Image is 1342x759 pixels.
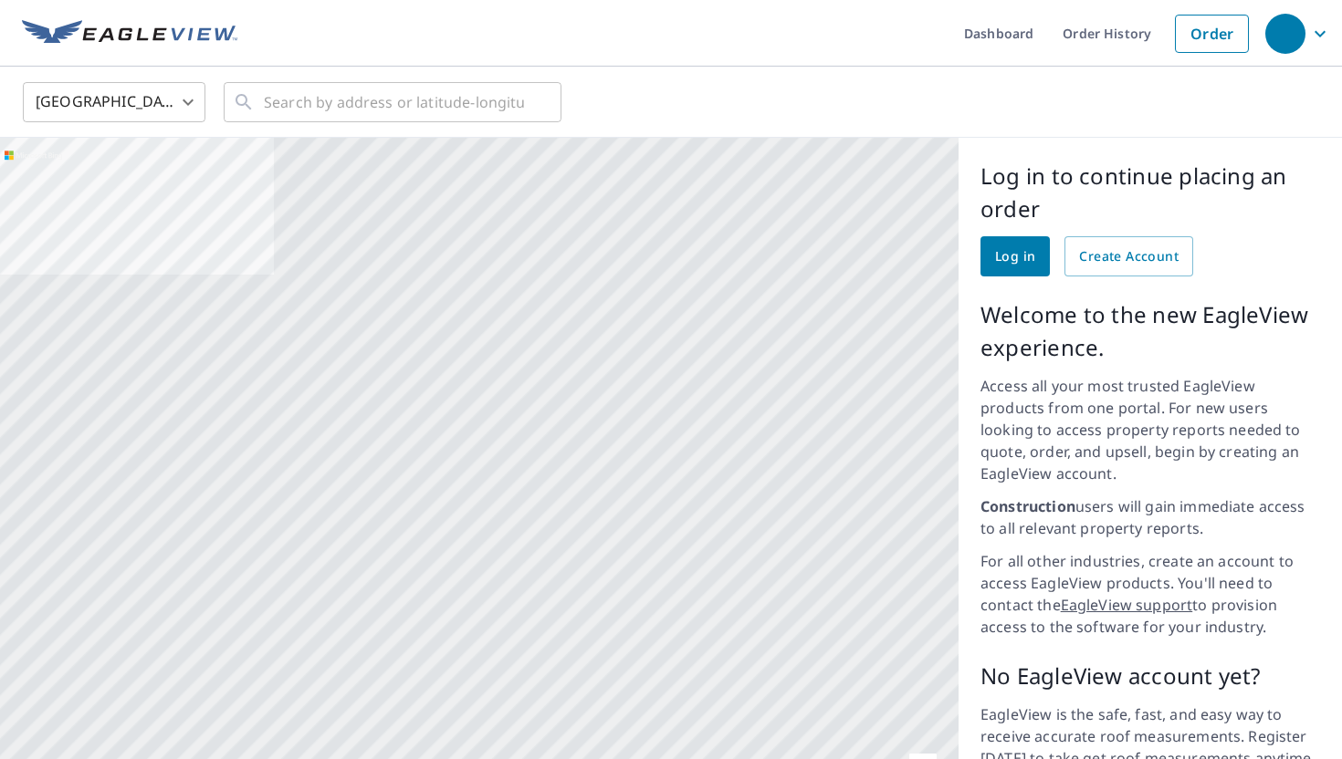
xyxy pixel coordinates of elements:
[980,495,1320,539] p: users will gain immediate access to all relevant property reports.
[264,77,524,128] input: Search by address or latitude-longitude
[995,245,1035,268] span: Log in
[980,375,1320,484] p: Access all your most trusted EagleView products from one portal. For new users looking to access ...
[1061,595,1193,615] a: EagleView support
[980,660,1320,692] p: No EagleView account yet?
[980,236,1050,276] a: Log in
[980,160,1320,225] p: Log in to continue placing an order
[1079,245,1179,268] span: Create Account
[23,77,205,128] div: [GEOGRAPHIC_DATA]
[980,550,1320,638] p: For all other industries, create an account to access EagleView products. You'll need to contact ...
[1064,236,1193,276] a: Create Account
[980,298,1320,364] p: Welcome to the new EagleView experience.
[22,20,237,47] img: EV Logo
[980,496,1075,516] strong: Construction
[1175,15,1249,53] a: Order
